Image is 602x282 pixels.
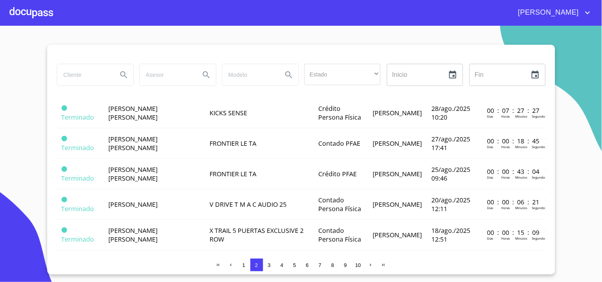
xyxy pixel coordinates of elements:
[501,175,510,179] p: Horas
[62,227,67,233] span: Terminado
[268,262,271,268] span: 3
[501,145,510,149] p: Horas
[140,64,194,86] input: search
[487,228,540,237] p: 00 : 00 : 15 : 09
[532,206,546,210] p: Segundos
[532,145,546,149] p: Segundos
[210,109,247,117] span: KICKS SENSE
[373,109,422,117] span: [PERSON_NAME]
[238,259,250,271] button: 1
[314,259,327,271] button: 7
[532,236,546,240] p: Segundos
[487,106,540,115] p: 00 : 07 : 27 : 27
[373,139,422,148] span: [PERSON_NAME]
[318,226,361,244] span: Contado Persona Física
[210,170,256,178] span: FRONTIER LE TA
[318,139,360,148] span: Contado PFAE
[242,262,245,268] span: 1
[57,64,111,86] input: search
[487,175,493,179] p: Dias
[109,104,158,122] span: [PERSON_NAME] [PERSON_NAME]
[62,235,94,244] span: Terminado
[304,64,381,85] div: ​
[318,196,361,213] span: Contado Persona Física
[210,200,287,209] span: V DRIVE T M A C AUDIO 25
[512,6,583,19] span: [PERSON_NAME]
[255,262,258,268] span: 2
[109,200,158,209] span: [PERSON_NAME]
[515,175,527,179] p: Minutos
[109,165,158,183] span: [PERSON_NAME] [PERSON_NAME]
[62,166,67,172] span: Terminado
[344,262,347,268] span: 9
[355,262,361,268] span: 10
[288,259,301,271] button: 5
[512,6,592,19] button: account of current user
[487,206,493,210] p: Dias
[293,262,296,268] span: 5
[373,200,422,209] span: [PERSON_NAME]
[331,262,334,268] span: 8
[109,226,158,244] span: [PERSON_NAME] [PERSON_NAME]
[318,170,357,178] span: Crédito PFAE
[515,236,527,240] p: Minutos
[210,139,256,148] span: FRONTIER LE TA
[431,165,470,183] span: 25/ago./2025 09:46
[306,262,309,268] span: 6
[301,259,314,271] button: 6
[276,259,288,271] button: 4
[515,145,527,149] p: Minutos
[501,236,510,240] p: Horas
[250,259,263,271] button: 2
[114,65,133,84] button: Search
[487,114,493,118] p: Dias
[431,196,470,213] span: 20/ago./2025 12:11
[487,167,540,176] p: 00 : 00 : 43 : 04
[373,231,422,239] span: [PERSON_NAME]
[62,105,67,111] span: Terminado
[62,204,94,213] span: Terminado
[62,113,94,122] span: Terminado
[373,170,422,178] span: [PERSON_NAME]
[62,197,67,202] span: Terminado
[281,262,283,268] span: 4
[62,174,94,183] span: Terminado
[62,136,67,141] span: Terminado
[431,104,470,122] span: 28/ago./2025 10:20
[318,104,361,122] span: Crédito Persona Física
[487,236,493,240] p: Dias
[532,114,546,118] p: Segundos
[263,259,276,271] button: 3
[222,64,276,86] input: search
[327,259,339,271] button: 8
[431,226,470,244] span: 18/ago./2025 12:51
[352,259,365,271] button: 10
[515,114,527,118] p: Minutos
[109,135,158,152] span: [PERSON_NAME] [PERSON_NAME]
[279,65,298,84] button: Search
[210,226,304,244] span: X TRAIL 5 PUERTAS EXCLUSIVE 2 ROW
[487,198,540,206] p: 00 : 00 : 06 : 21
[501,114,510,118] p: Horas
[515,206,527,210] p: Minutos
[62,143,94,152] span: Terminado
[487,137,540,145] p: 00 : 00 : 18 : 45
[339,259,352,271] button: 9
[532,175,546,179] p: Segundos
[431,135,470,152] span: 27/ago./2025 17:41
[319,262,321,268] span: 7
[487,145,493,149] p: Dias
[197,65,216,84] button: Search
[501,206,510,210] p: Horas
